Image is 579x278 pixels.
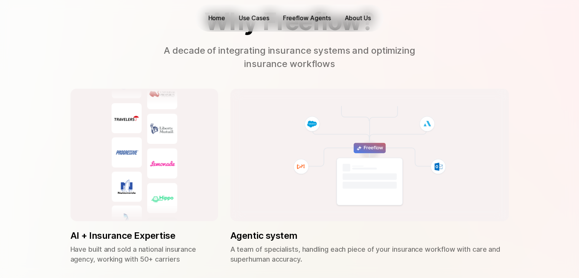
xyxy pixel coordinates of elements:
[283,14,331,22] p: Freeflow Agents
[364,145,383,152] p: Freeflow
[235,12,273,24] button: Use Cases
[230,244,509,264] p: A team of specialists, handling each piece of your insurance workflow with care and superhuman ac...
[70,230,218,241] p: AI + Insurance Expertise
[208,14,225,22] p: Home
[341,12,375,24] a: About Us
[239,14,269,22] p: Use Cases
[279,12,335,24] a: Freeflow Agents
[345,14,371,22] p: About Us
[230,230,509,241] p: Agentic system
[156,44,423,71] p: A decade of integrating insurance systems and optimizing insurance workflows
[147,8,433,35] h2: Why Freeflow?
[70,244,218,264] p: Have built and sold a national insurance agency, working with 50+ carriers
